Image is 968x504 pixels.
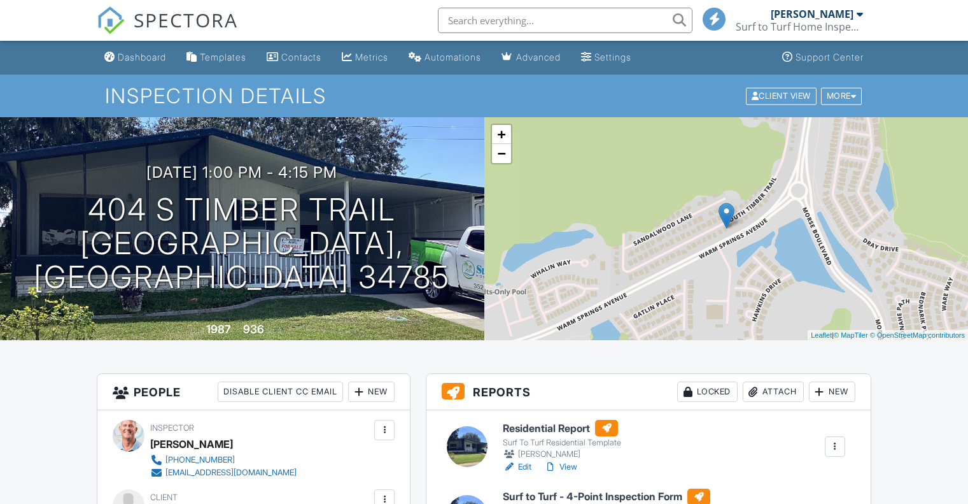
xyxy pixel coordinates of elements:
a: © OpenStreetMap contributors [870,331,965,339]
div: Support Center [796,52,864,62]
div: [PHONE_NUMBER] [165,455,235,465]
div: Metrics [355,52,388,62]
a: Zoom out [492,144,511,163]
a: SPECTORA [97,17,238,44]
span: Built [190,326,204,335]
input: Search everything... [438,8,692,33]
div: Automations [424,52,481,62]
div: | [808,330,968,341]
a: Client View [745,90,820,100]
h6: Residential Report [503,420,621,436]
div: [PERSON_NAME] [150,435,233,454]
h3: People [97,374,410,410]
span: sq. ft. [266,326,284,335]
div: Surf To Turf Residential Template [503,438,621,448]
span: Inspector [150,423,194,433]
span: Client [150,493,178,502]
div: Dashboard [118,52,166,62]
div: Surf to Turf Home Inspections [736,20,863,33]
h1: Inspection Details [105,85,863,107]
div: Templates [200,52,246,62]
div: New [348,382,395,402]
a: Dashboard [99,46,171,69]
div: New [809,382,855,402]
a: © MapTiler [834,331,868,339]
div: [PERSON_NAME] [771,8,853,20]
a: [PHONE_NUMBER] [150,454,297,466]
a: Edit [503,461,531,473]
div: Disable Client CC Email [218,382,343,402]
a: Leaflet [811,331,832,339]
div: More [821,87,862,104]
a: Contacts [262,46,326,69]
div: 936 [243,322,264,336]
a: View [544,461,577,473]
div: Contacts [281,52,321,62]
div: [EMAIL_ADDRESS][DOMAIN_NAME] [165,468,297,478]
a: Support Center [777,46,869,69]
div: Locked [677,382,738,402]
h3: Reports [426,374,871,410]
div: 1987 [206,322,231,336]
img: The Best Home Inspection Software - Spectora [97,6,125,34]
div: Advanced [516,52,561,62]
div: Client View [746,87,817,104]
div: Attach [743,382,804,402]
a: Templates [181,46,251,69]
a: Residential Report Surf To Turf Residential Template [PERSON_NAME] [503,420,621,461]
h1: 404 S Timber Trail [GEOGRAPHIC_DATA], [GEOGRAPHIC_DATA] 34785 [20,193,464,294]
a: Advanced [496,46,566,69]
a: Settings [576,46,636,69]
a: Automations (Basic) [403,46,486,69]
a: Metrics [337,46,393,69]
span: SPECTORA [134,6,238,33]
a: Zoom in [492,125,511,144]
h3: [DATE] 1:00 pm - 4:15 pm [146,164,337,181]
div: Settings [594,52,631,62]
div: [PERSON_NAME] [503,448,621,461]
a: [EMAIL_ADDRESS][DOMAIN_NAME] [150,466,297,479]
